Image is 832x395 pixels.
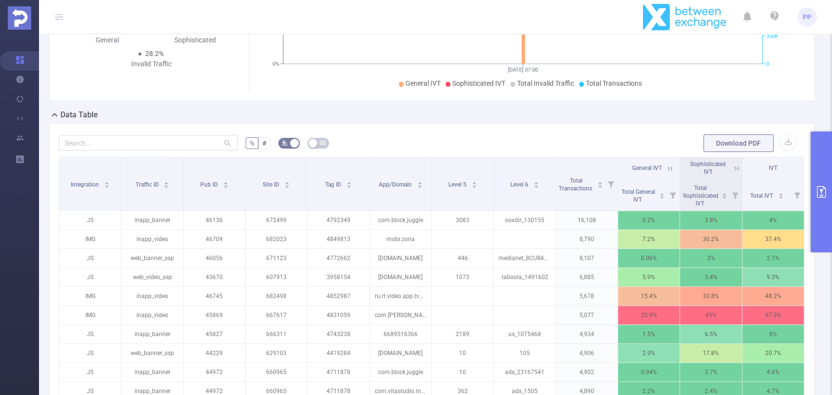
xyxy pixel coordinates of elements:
[721,191,727,197] div: Sort
[246,306,307,324] p: 667617
[370,230,431,248] p: mobi.zona
[417,180,423,186] div: Sort
[379,181,413,188] span: App/Domain
[246,211,307,229] p: 672499
[559,177,594,192] span: Total Transactions
[370,268,431,286] p: [DOMAIN_NAME]
[223,180,228,183] i: icon: caret-up
[432,249,493,267] p: 446
[510,181,530,188] span: Level 6
[104,180,110,186] div: Sort
[308,230,369,248] p: 4849813
[184,344,245,362] p: 44229
[59,268,121,286] p: JS
[618,211,679,229] p: 0.2%
[742,268,804,286] p: 9.3%
[121,287,183,305] p: inapp_video
[742,325,804,343] p: 8%
[742,287,804,305] p: 48.2%
[556,249,618,267] p: 8,107
[135,181,160,188] span: Traffic ID
[556,344,618,362] p: 4,906
[308,344,369,362] p: 4419284
[308,325,369,343] p: 4743238
[346,184,351,187] i: icon: caret-down
[432,344,493,362] p: 10
[680,211,741,229] p: 3.8%
[618,230,679,248] p: 7.2%
[370,211,431,229] p: com.block.juggle
[145,50,164,57] span: 28.2%
[659,191,665,197] div: Sort
[121,211,183,229] p: inapp_banner
[517,79,574,87] span: Total Invalid Traffic
[742,344,804,362] p: 20.7%
[742,211,804,229] p: 4%
[308,211,369,229] p: 4792349
[766,61,769,67] tspan: 0
[682,185,718,207] span: Total Sophisticated IVT
[184,363,245,381] p: 44972
[680,249,741,267] p: 2%
[533,180,539,183] i: icon: caret-up
[659,191,665,194] i: icon: caret-up
[308,306,369,324] p: 4831059
[471,184,477,187] i: icon: caret-down
[121,230,183,248] p: inapp_video
[556,306,618,324] p: 5,077
[556,363,618,381] p: 4,902
[556,325,618,343] p: 4,934
[285,180,290,183] i: icon: caret-up
[494,325,555,343] p: us_1075468
[618,268,679,286] p: 5.9%
[184,287,245,305] p: 46745
[778,191,784,197] div: Sort
[246,363,307,381] p: 660965
[728,179,742,210] i: Filter menu
[618,363,679,381] p: 0.94%
[164,184,169,187] i: icon: caret-down
[604,157,618,210] i: Filter menu
[680,230,741,248] p: 30.2%
[262,139,267,147] span: #
[272,61,279,67] tspan: 0%
[471,180,477,183] i: icon: caret-up
[308,268,369,286] p: 3958154
[556,230,618,248] p: 8,790
[680,268,741,286] p: 3.4%
[325,181,343,188] span: Tag ID
[406,79,441,87] span: General IVT
[722,191,727,194] i: icon: caret-up
[184,211,245,229] p: 46136
[8,6,31,30] img: Protected Media
[121,268,183,286] p: web_video_ssp
[618,287,679,305] p: 15.4%
[766,33,778,39] tspan: 350K
[778,191,783,194] i: icon: caret-up
[778,195,783,198] i: icon: caret-down
[246,268,307,286] p: 607913
[370,363,431,381] p: com.block.juggle
[680,287,741,305] p: 32.8%
[586,79,642,87] span: Total Transactions
[308,363,369,381] p: 4711878
[690,161,726,175] span: Sophisticated IVT
[556,211,618,229] p: 16,108
[282,140,288,146] i: icon: bg-colors
[370,325,431,343] p: 6689516366
[320,140,326,146] i: icon: table
[223,180,229,186] div: Sort
[59,306,121,324] p: IMG
[680,306,741,324] p: 45%
[742,249,804,267] p: 2.1%
[666,179,679,210] i: Filter menu
[263,181,281,188] span: Site ID
[59,325,121,343] p: JS
[432,363,493,381] p: 10
[432,211,493,229] p: 3083
[63,35,151,45] div: General
[370,287,431,305] p: ru.rt.video.app.tvVOD
[448,181,468,188] span: Level 5
[346,180,351,183] i: icon: caret-up
[308,249,369,267] p: 4772662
